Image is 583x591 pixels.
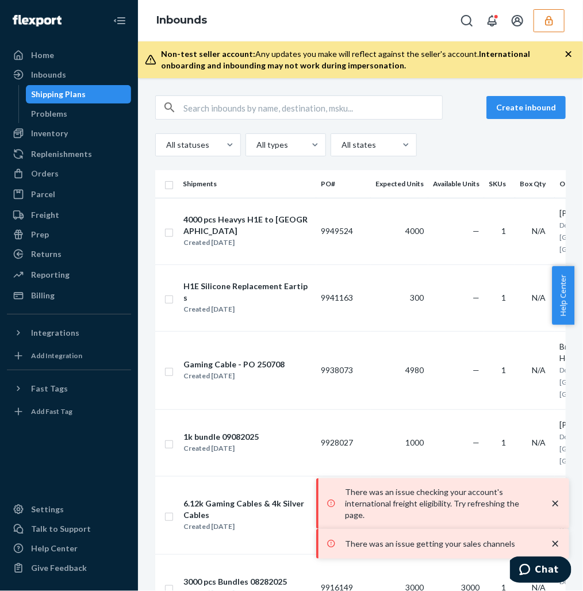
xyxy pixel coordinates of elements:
[506,9,529,32] button: Open account menu
[484,170,515,198] th: SKUs
[7,520,131,538] button: Talk to Support
[156,14,207,26] a: Inbounds
[31,562,87,574] div: Give Feedback
[7,46,131,64] a: Home
[552,266,574,325] button: Help Center
[7,500,131,519] a: Settings
[510,557,572,585] iframe: Opens a widget where you can chat to one of our agents
[473,293,480,302] span: —
[161,48,565,71] div: Any updates you make will reflect against the seller's account.
[501,293,506,302] span: 1
[345,486,538,521] p: There was an issue checking your account's international freight eligibility. Try refreshing the ...
[31,327,79,339] div: Integrations
[410,293,424,302] span: 300
[147,4,216,37] ol: breadcrumbs
[340,139,342,151] input: All states
[31,128,68,139] div: Inventory
[178,170,316,198] th: Shipments
[165,139,166,151] input: All statuses
[7,559,131,577] button: Give Feedback
[7,225,131,244] a: Prep
[7,66,131,84] a: Inbounds
[183,281,311,304] div: H1E Silicone Replacement Eartips
[161,49,255,59] span: Non-test seller account:
[455,9,478,32] button: Open Search Box
[316,476,371,554] td: 9925091
[316,331,371,409] td: 9938073
[7,245,131,263] a: Returns
[31,229,49,240] div: Prep
[316,170,371,198] th: PO#
[550,538,561,550] svg: close toast
[316,198,371,264] td: 9949524
[405,438,424,447] span: 1000
[428,170,484,198] th: Available Units
[31,69,66,80] div: Inbounds
[481,9,504,32] button: Open notifications
[31,269,70,281] div: Reporting
[371,170,428,198] th: Expected Units
[31,523,91,535] div: Talk to Support
[13,15,62,26] img: Flexport logo
[515,170,555,198] th: Box Qty
[7,145,131,163] a: Replenishments
[183,521,311,532] div: Created [DATE]
[501,226,506,236] span: 1
[473,365,480,375] span: —
[7,164,131,183] a: Orders
[31,189,55,200] div: Parcel
[31,49,54,61] div: Home
[32,108,68,120] div: Problems
[532,226,546,236] span: N/A
[7,266,131,284] a: Reporting
[183,359,285,370] div: Gaming Cable - PO 250708
[183,237,311,248] div: Created [DATE]
[486,96,566,119] button: Create inbound
[26,105,132,123] a: Problems
[501,438,506,447] span: 1
[7,402,131,421] a: Add Fast Tag
[183,443,259,454] div: Created [DATE]
[532,293,546,302] span: N/A
[31,148,92,160] div: Replenishments
[7,324,131,342] button: Integrations
[255,139,256,151] input: All types
[7,347,131,365] a: Add Integration
[501,365,506,375] span: 1
[31,209,59,221] div: Freight
[183,576,287,588] div: 3000 pcs Bundles 08282025
[473,438,480,447] span: —
[32,89,86,100] div: Shipping Plans
[7,206,131,224] a: Freight
[7,124,131,143] a: Inventory
[183,498,311,521] div: 6.12k Gaming Cables & 4k Silver Cables
[532,438,546,447] span: N/A
[550,498,561,509] svg: close toast
[31,406,72,416] div: Add Fast Tag
[31,543,78,554] div: Help Center
[31,504,64,515] div: Settings
[532,365,546,375] span: N/A
[31,351,82,360] div: Add Integration
[183,96,442,119] input: Search inbounds by name, destination, msku...
[108,9,131,32] button: Close Navigation
[31,290,55,301] div: Billing
[316,409,371,476] td: 9928027
[183,304,311,315] div: Created [DATE]
[7,539,131,558] a: Help Center
[183,431,259,443] div: 1k bundle 09082025
[316,264,371,331] td: 9941163
[7,286,131,305] a: Billing
[405,365,424,375] span: 4980
[31,248,62,260] div: Returns
[26,85,132,103] a: Shipping Plans
[473,226,480,236] span: —
[7,185,131,204] a: Parcel
[345,538,538,550] p: There was an issue getting your sales channels
[7,379,131,398] button: Fast Tags
[31,383,68,394] div: Fast Tags
[183,370,285,382] div: Created [DATE]
[405,226,424,236] span: 4000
